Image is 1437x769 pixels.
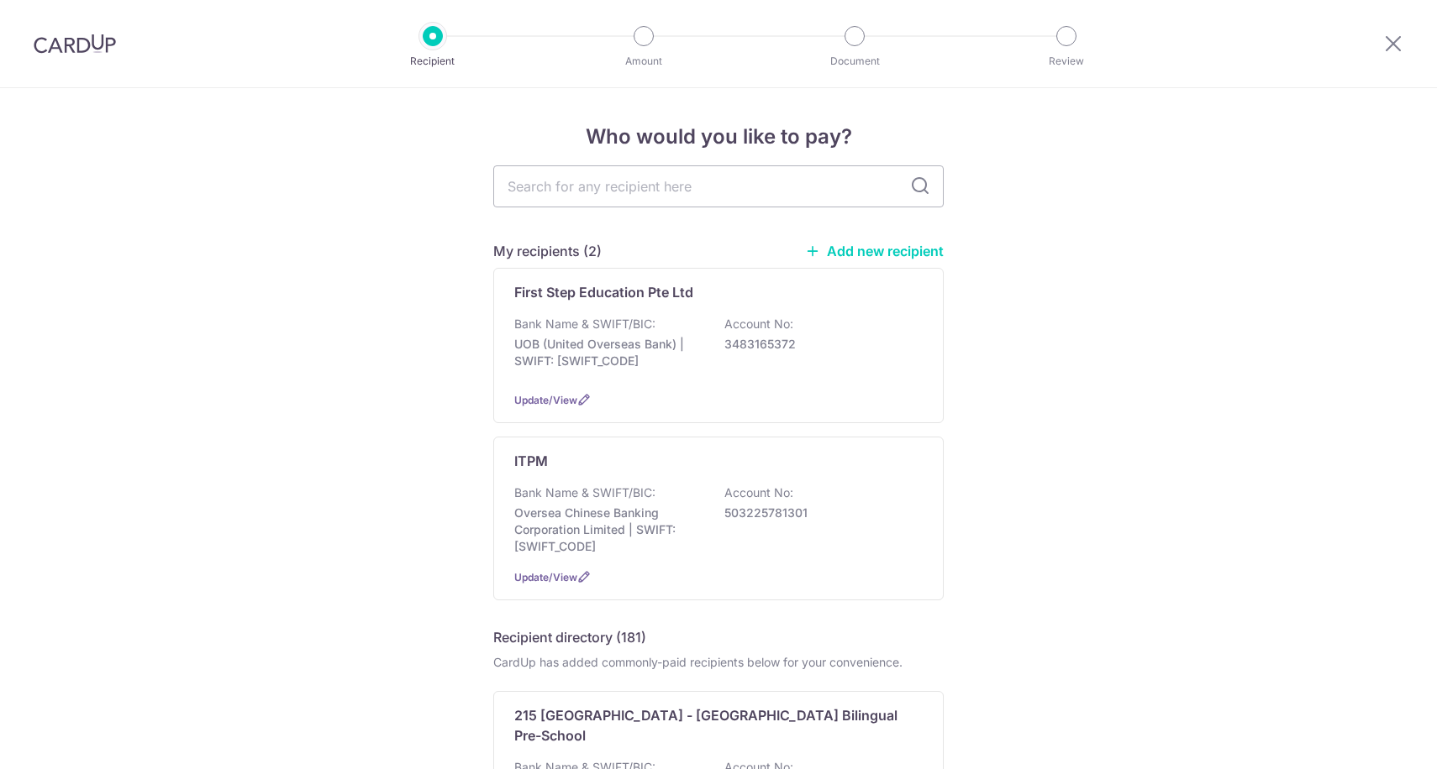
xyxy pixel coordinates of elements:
p: Document [792,53,917,70]
p: Bank Name & SWIFT/BIC: [514,484,655,501]
p: 3483165372 [724,336,913,353]
p: Review [1004,53,1129,70]
p: Recipient [371,53,495,70]
a: Update/View [514,394,577,406]
p: Oversea Chinese Banking Corporation Limited | SWIFT: [SWIFT_CODE] [514,505,703,555]
p: UOB (United Overseas Bank) | SWIFT: [SWIFT_CODE] [514,336,703,369]
h5: Recipient directory (181) [493,627,646,647]
img: CardUp [34,34,116,54]
p: 215 [GEOGRAPHIC_DATA] - [GEOGRAPHIC_DATA] Bilingual Pre-School [514,705,903,745]
p: ITPM [514,451,548,471]
h5: My recipients (2) [493,241,602,261]
p: Account No: [724,484,793,501]
p: First Step Education Pte Ltd [514,282,693,302]
a: Add new recipient [805,243,944,259]
p: Amount [582,53,706,70]
a: Update/View [514,571,577,583]
p: Account No: [724,316,793,332]
div: CardUp has added commonly-paid recipients below for your convenience. [493,654,944,671]
p: Bank Name & SWIFT/BIC: [514,316,655,332]
h4: Who would you like to pay? [493,122,944,152]
p: 503225781301 [724,505,913,521]
input: Search for any recipient here [493,165,944,207]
